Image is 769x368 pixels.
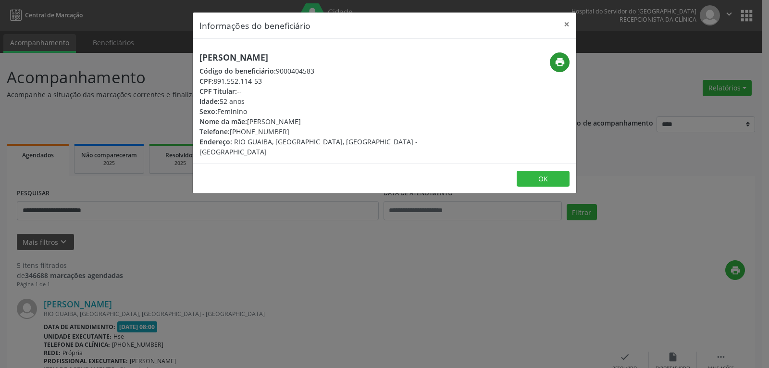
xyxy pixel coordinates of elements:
div: 9000404583 [199,66,442,76]
span: Sexo: [199,107,217,116]
span: Código do beneficiário: [199,66,276,76]
span: RIO GUAIBA, [GEOGRAPHIC_DATA], [GEOGRAPHIC_DATA] - [GEOGRAPHIC_DATA] [199,137,418,156]
span: Nome da mãe: [199,117,247,126]
button: Close [557,13,576,36]
span: CPF Titular: [199,87,237,96]
span: Endereço: [199,137,232,146]
span: CPF: [199,76,213,86]
div: 52 anos [199,96,442,106]
div: Feminino [199,106,442,116]
button: print [550,52,570,72]
div: [PHONE_NUMBER] [199,127,442,137]
div: [PERSON_NAME] [199,116,442,127]
h5: Informações do beneficiário [199,19,310,32]
i: print [555,57,565,67]
button: OK [517,171,570,187]
div: 891.552.114-53 [199,76,442,86]
span: Idade: [199,97,220,106]
div: -- [199,86,442,96]
span: Telefone: [199,127,230,136]
h5: [PERSON_NAME] [199,52,442,63]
